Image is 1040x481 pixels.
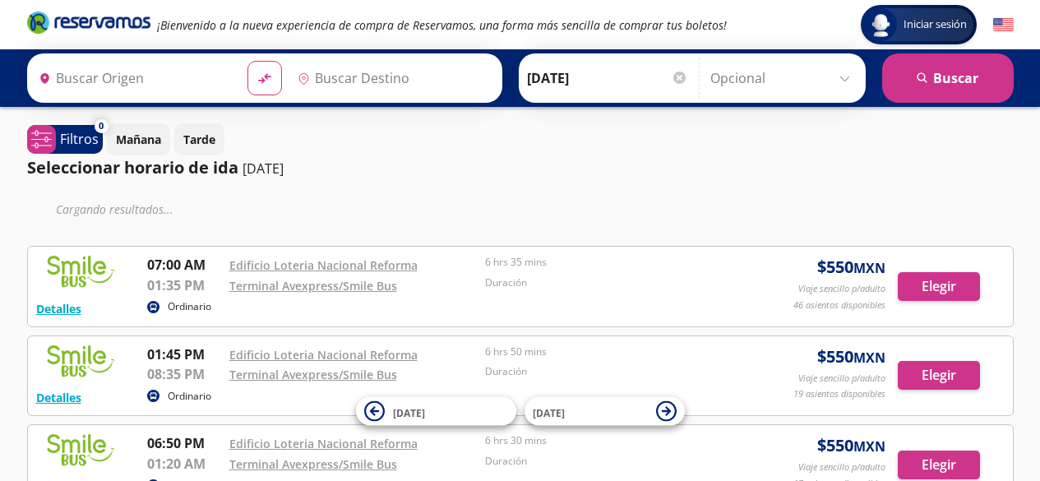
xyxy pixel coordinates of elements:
[533,405,565,419] span: [DATE]
[853,437,885,456] small: MXN
[229,257,418,273] a: Edificio Loteria Nacional Reforma
[229,367,397,382] a: Terminal Avexpress/Smile Bus
[485,275,733,290] p: Duración
[898,361,980,390] button: Elegir
[853,259,885,277] small: MXN
[32,58,234,99] input: Buscar Origen
[36,255,127,288] img: RESERVAMOS
[27,10,150,35] i: Brand Logo
[60,129,99,149] p: Filtros
[793,298,885,312] p: 46 asientos disponibles
[485,345,733,359] p: 6 hrs 50 mins
[798,282,885,296] p: Viaje sencillo p/adulto
[898,451,980,479] button: Elegir
[798,460,885,474] p: Viaje sencillo p/adulto
[99,119,104,133] span: 0
[27,10,150,39] a: Brand Logo
[27,125,103,154] button: 0Filtros
[183,131,215,148] p: Tarde
[116,131,161,148] p: Mañana
[882,53,1014,103] button: Buscar
[356,397,516,426] button: [DATE]
[710,58,857,99] input: Opcional
[36,345,127,377] img: RESERVAMOS
[36,300,81,317] button: Detalles
[168,389,211,404] p: Ordinario
[898,272,980,301] button: Elegir
[817,255,885,280] span: $ 550
[485,364,733,379] p: Duración
[147,364,221,384] p: 08:35 PM
[229,456,397,472] a: Terminal Avexpress/Smile Bus
[229,347,418,363] a: Edificio Loteria Nacional Reforma
[157,17,727,33] em: ¡Bienvenido a la nueva experiencia de compra de Reservamos, una forma más sencilla de comprar tus...
[897,16,973,33] span: Iniciar sesión
[993,15,1014,35] button: English
[817,345,885,369] span: $ 550
[291,58,493,99] input: Buscar Destino
[147,454,221,474] p: 01:20 AM
[853,349,885,367] small: MXN
[243,159,284,178] p: [DATE]
[485,433,733,448] p: 6 hrs 30 mins
[147,255,221,275] p: 07:00 AM
[168,299,211,314] p: Ordinario
[36,433,127,466] img: RESERVAMOS
[485,255,733,270] p: 6 hrs 35 mins
[485,454,733,469] p: Duración
[27,155,238,180] p: Seleccionar horario de ida
[107,123,170,155] button: Mañana
[36,389,81,406] button: Detalles
[527,58,688,99] input: Elegir Fecha
[147,275,221,295] p: 01:35 PM
[147,433,221,453] p: 06:50 PM
[147,345,221,364] p: 01:45 PM
[229,278,397,294] a: Terminal Avexpress/Smile Bus
[174,123,224,155] button: Tarde
[393,405,425,419] span: [DATE]
[525,397,685,426] button: [DATE]
[229,436,418,451] a: Edificio Loteria Nacional Reforma
[793,387,885,401] p: 19 asientos disponibles
[817,433,885,458] span: $ 550
[56,201,173,217] em: Cargando resultados ...
[798,372,885,386] p: Viaje sencillo p/adulto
